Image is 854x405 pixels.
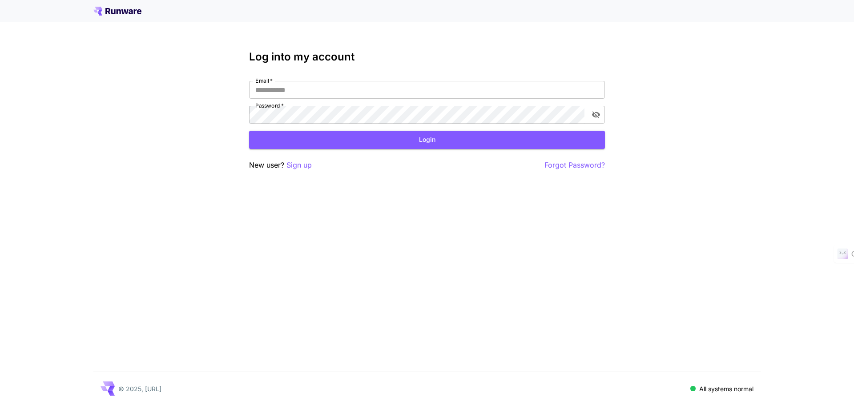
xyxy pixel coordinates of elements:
[118,384,161,393] p: © 2025, [URL]
[255,77,273,84] label: Email
[699,384,753,393] p: All systems normal
[255,102,284,109] label: Password
[544,160,605,171] button: Forgot Password?
[249,51,605,63] h3: Log into my account
[286,160,312,171] button: Sign up
[249,131,605,149] button: Login
[249,160,312,171] p: New user?
[588,107,604,123] button: toggle password visibility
